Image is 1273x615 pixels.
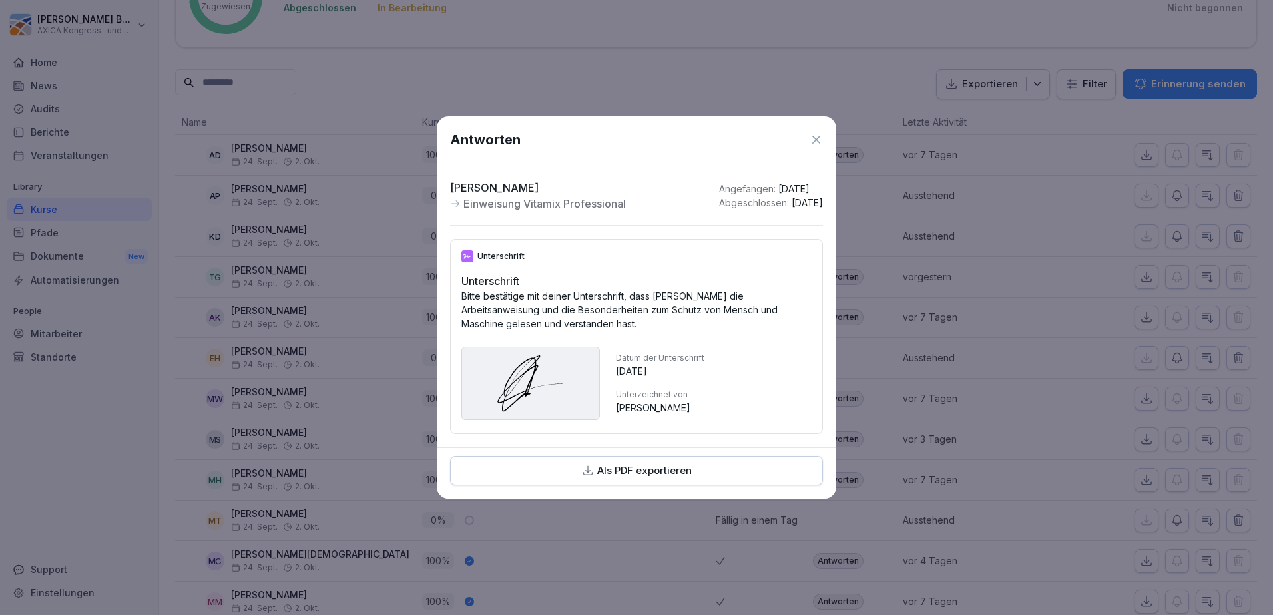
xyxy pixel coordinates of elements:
[463,196,626,212] p: Einweisung Vitamix Professional
[450,456,823,486] button: Als PDF exportieren
[450,180,626,196] p: [PERSON_NAME]
[461,273,812,289] h2: Unterschrift
[719,182,823,196] p: Angefangen :
[616,401,704,415] p: [PERSON_NAME]
[778,183,810,194] span: [DATE]
[477,250,525,262] p: Unterschrift
[792,197,823,208] span: [DATE]
[616,364,704,378] p: [DATE]
[616,352,704,364] p: Datum der Unterschrift
[719,196,823,210] p: Abgeschlossen :
[616,389,704,401] p: Unterzeichnet von
[461,289,812,331] p: Bitte bestätige mit deiner Unterschrift, dass [PERSON_NAME] die Arbeitsanweisung und die Besonder...
[597,463,692,479] p: Als PDF exportieren
[450,130,521,150] h1: Antworten
[467,353,594,414] img: il5e6bt9vwiqfud1ly9jinol.svg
